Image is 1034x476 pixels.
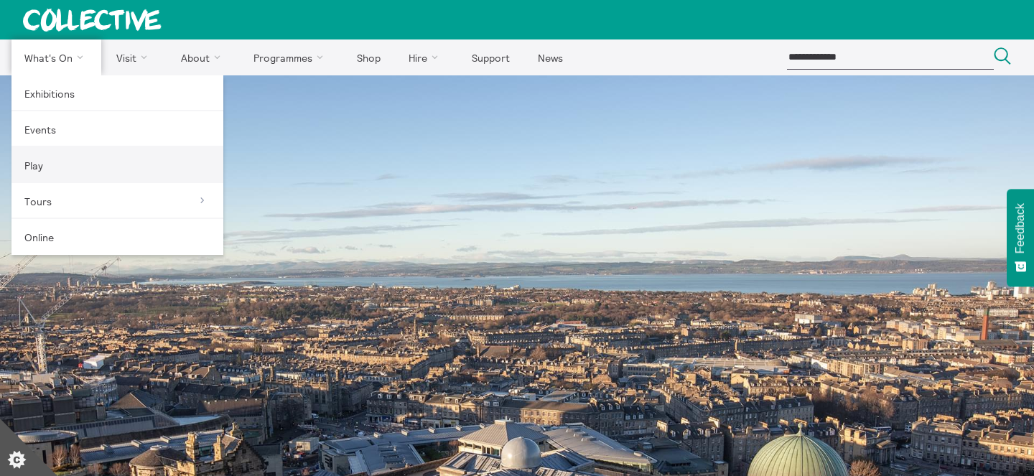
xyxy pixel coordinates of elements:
[168,39,238,75] a: About
[1007,189,1034,286] button: Feedback - Show survey
[11,219,223,255] a: Online
[11,183,223,219] a: Tours
[1014,203,1027,253] span: Feedback
[525,39,575,75] a: News
[11,147,223,183] a: Play
[459,39,522,75] a: Support
[396,39,457,75] a: Hire
[344,39,393,75] a: Shop
[104,39,166,75] a: Visit
[11,75,223,111] a: Exhibitions
[241,39,342,75] a: Programmes
[11,111,223,147] a: Events
[11,39,101,75] a: What's On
